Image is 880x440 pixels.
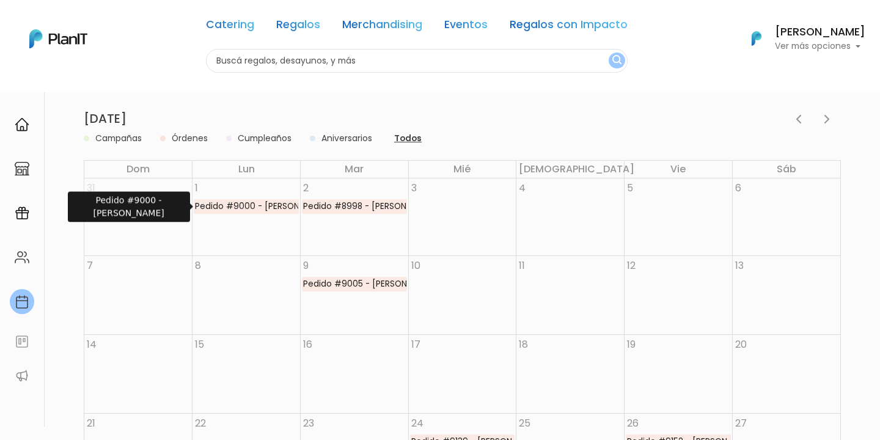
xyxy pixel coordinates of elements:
img: calendar-87d922413cdce8b2cf7b7f5f62616a5cf9e4887200fb71536465627b3292af00.svg [15,295,29,309]
a: 14 de septiembre de 2025 [84,335,99,354]
a: Pedido #9005 - [PERSON_NAME] [302,277,407,291]
img: marketplace-4ceaa7011d94191e9ded77b95e3339b90024bf715f7c57f8cf31f2d8c509eaba.svg [15,161,29,176]
a: 31 de agosto de 2025 [84,178,98,198]
td: 2 de septiembre de 2025 [300,178,408,256]
td: 15 de septiembre de 2025 [193,334,301,413]
a: lunes [236,161,257,178]
a: 26 de septiembre de 2025 [625,414,641,433]
p: Ver más opciones [775,42,865,51]
td: 8 de septiembre de 2025 [193,256,301,335]
h6: [PERSON_NAME] [775,27,865,38]
td: 31 de agosto de 2025 [84,178,193,256]
a: sábado [774,161,799,178]
td: 18 de septiembre de 2025 [516,334,625,413]
a: 3 de septiembre de 2025 [409,178,419,198]
td: 9 de septiembre de 2025 [300,256,408,335]
td: 19 de septiembre de 2025 [625,334,733,413]
td: 17 de septiembre de 2025 [408,334,516,413]
a: 13 de septiembre de 2025 [733,256,746,276]
td: 1 de septiembre de 2025 [193,178,301,256]
img: campaigns-02234683943229c281be62815700db0a1741e53638e28bf9629b52c665b00959.svg [15,206,29,221]
td: 14 de septiembre de 2025 [84,334,193,413]
a: Eventos [444,20,488,34]
td: 6 de septiembre de 2025 [732,178,840,256]
a: 23 de septiembre de 2025 [301,414,317,433]
a: Pedido #8998 - [PERSON_NAME] [302,199,407,214]
a: 18 de septiembre de 2025 [516,335,530,354]
td: 12 de septiembre de 2025 [625,256,733,335]
a: jueves [516,161,637,178]
a: martes [342,161,366,178]
h2: [DATE] [84,111,127,126]
button: Todos [391,131,425,145]
img: partners-52edf745621dab592f3b2c58e3bca9d71375a7ef29c3b500c9f145b62cc070d4.svg [15,369,29,383]
div: ¿Necesitás ayuda? [63,12,176,35]
td: 7 de septiembre de 2025 [84,256,193,335]
img: search_button-432b6d5273f82d61273b3651a40e1bd1b912527efae98b1b7a1b2c0702e16a8d.svg [612,55,621,67]
button: Next month [812,107,841,131]
td: 5 de septiembre de 2025 [625,178,733,256]
a: 7 de septiembre de 2025 [84,256,95,276]
a: 1 de septiembre de 2025 [193,178,200,198]
a: 5 de septiembre de 2025 [625,178,636,198]
a: 11 de septiembre de 2025 [516,256,527,276]
img: home-e721727adea9d79c4d83392d1f703f7f8bce08238fde08b1acbfd93340b81755.svg [15,117,29,132]
div: Pedido #9000 - [PERSON_NAME] [194,200,298,213]
img: people-662611757002400ad9ed0e3c099ab2801c6687ba6c219adb57efc949bc21e19d.svg [15,250,29,265]
img: PlanIt Logo [29,29,87,48]
a: Catering [206,20,254,34]
div: Pedido #9000 - [PERSON_NAME] [68,192,190,222]
div: Pedido #8998 - [PERSON_NAME] [302,200,406,213]
a: viernes [668,161,688,178]
td: 11 de septiembre de 2025 [516,256,625,335]
a: 4 de septiembre de 2025 [516,178,528,198]
a: 20 de septiembre de 2025 [733,335,749,354]
td: 16 de septiembre de 2025 [300,334,408,413]
a: 24 de septiembre de 2025 [409,414,426,433]
button: PlanIt Logo [PERSON_NAME] Ver más opciones [736,23,865,54]
a: 9 de septiembre de 2025 [301,256,311,276]
input: Buscá regalos, desayunos, y más [206,49,628,73]
button: Aniversarios [318,131,376,145]
a: Merchandising [342,20,422,34]
button: Campañas [92,131,145,145]
button: Previous month [784,107,813,131]
a: domingo [124,161,152,178]
a: 2 de septiembre de 2025 [301,178,311,198]
a: 25 de septiembre de 2025 [516,414,533,433]
a: 16 de septiembre de 2025 [301,335,315,354]
button: Órdenes [168,131,211,145]
a: 17 de septiembre de 2025 [409,335,423,354]
a: Regalos con Impacto [510,20,628,34]
td: 20 de septiembre de 2025 [732,334,840,413]
button: Cumpleaños [234,131,295,145]
a: 27 de septiembre de 2025 [733,414,749,433]
a: 8 de septiembre de 2025 [193,256,204,276]
a: Regalos [276,20,320,34]
a: 21 de septiembre de 2025 [84,414,98,433]
td: 3 de septiembre de 2025 [408,178,516,256]
a: 10 de septiembre de 2025 [409,256,423,276]
a: 6 de septiembre de 2025 [733,178,744,198]
a: 15 de septiembre de 2025 [193,335,207,354]
img: feedback-78b5a0c8f98aac82b08bfc38622c3050aee476f2c9584af64705fc4e61158814.svg [15,334,29,349]
td: 4 de septiembre de 2025 [516,178,625,256]
a: 12 de septiembre de 2025 [625,256,638,276]
td: 13 de septiembre de 2025 [732,256,840,335]
a: 19 de septiembre de 2025 [625,335,638,354]
a: 22 de septiembre de 2025 [193,414,208,433]
img: PlanIt Logo [743,25,770,52]
a: miércoles [451,161,473,178]
div: Pedido #9005 - [PERSON_NAME] [302,277,406,291]
td: 10 de septiembre de 2025 [408,256,516,335]
a: Pedido #9000 - [PERSON_NAME] [194,199,299,214]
